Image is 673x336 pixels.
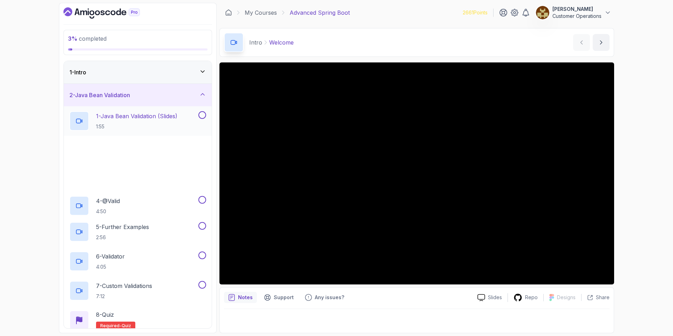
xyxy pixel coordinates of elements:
[557,294,576,301] p: Designs
[508,293,543,302] a: Repo
[68,35,107,42] span: completed
[69,91,130,99] h3: 2 - Java Bean Validation
[238,294,253,301] p: Notes
[290,8,350,17] p: Advanced Spring Boot
[269,38,294,47] p: Welcome
[122,323,131,329] span: quiz
[100,323,122,329] span: Required-
[552,6,601,13] p: [PERSON_NAME]
[552,13,601,20] p: Customer Operations
[596,294,610,301] p: Share
[581,294,610,301] button: Share
[274,294,294,301] p: Support
[525,294,538,301] p: Repo
[69,310,206,330] button: 8-QuizRequired-quiz
[260,292,298,303] button: Support button
[69,68,86,76] h3: 1 - Intro
[249,38,262,47] p: Intro
[472,294,508,301] a: Slides
[96,282,152,290] p: 7 - Custom Validations
[64,61,212,83] button: 1-Intro
[69,281,206,301] button: 7-Custom Validations7:12
[225,9,232,16] a: Dashboard
[301,292,348,303] button: Feedback button
[219,62,614,284] iframe: 1 - Hi
[96,223,149,231] p: 5 - Further Examples
[315,294,344,301] p: Any issues?
[96,234,149,241] p: 2:56
[245,8,277,17] a: My Courses
[69,111,206,131] button: 1-Java Bean Validation (Slides)1:55
[463,9,488,16] p: 2661 Points
[68,35,77,42] span: 3 %
[96,208,120,215] p: 4:50
[96,263,125,270] p: 4:05
[573,34,590,51] button: previous content
[536,6,549,19] img: user profile image
[96,310,114,319] p: 8 - Quiz
[593,34,610,51] button: next content
[488,294,502,301] p: Slides
[64,84,212,106] button: 2-Java Bean Validation
[96,112,177,120] p: 1 - Java Bean Validation (Slides)
[96,293,152,300] p: 7:12
[69,196,206,216] button: 4-@Valid4:50
[224,292,257,303] button: notes button
[96,123,177,130] p: 1:55
[69,222,206,242] button: 5-Further Examples2:56
[96,197,120,205] p: 4 - @Valid
[536,6,611,20] button: user profile image[PERSON_NAME]Customer Operations
[69,251,206,271] button: 6-Validator4:05
[96,252,125,261] p: 6 - Validator
[63,7,156,19] a: Dashboard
